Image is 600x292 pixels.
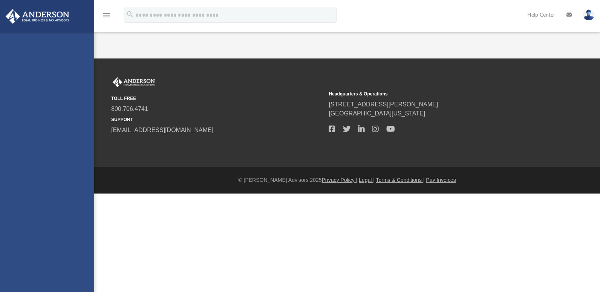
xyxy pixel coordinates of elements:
small: Headquarters & Operations [329,91,541,97]
small: TOLL FREE [111,95,323,102]
i: search [126,10,134,18]
a: Terms & Conditions | [376,177,425,183]
small: SUPPORT [111,116,323,123]
a: [STREET_ADDRESS][PERSON_NAME] [329,101,438,108]
a: Legal | [359,177,375,183]
img: User Pic [583,9,594,20]
a: [GEOGRAPHIC_DATA][US_STATE] [329,110,425,117]
a: Pay Invoices [426,177,456,183]
div: © [PERSON_NAME] Advisors 2025 [94,176,600,184]
a: Privacy Policy | [322,177,358,183]
img: Anderson Advisors Platinum Portal [3,9,72,24]
i: menu [102,11,111,20]
a: menu [102,14,111,20]
img: Anderson Advisors Platinum Portal [111,77,156,87]
a: 800.706.4741 [111,106,148,112]
a: [EMAIL_ADDRESS][DOMAIN_NAME] [111,127,213,133]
